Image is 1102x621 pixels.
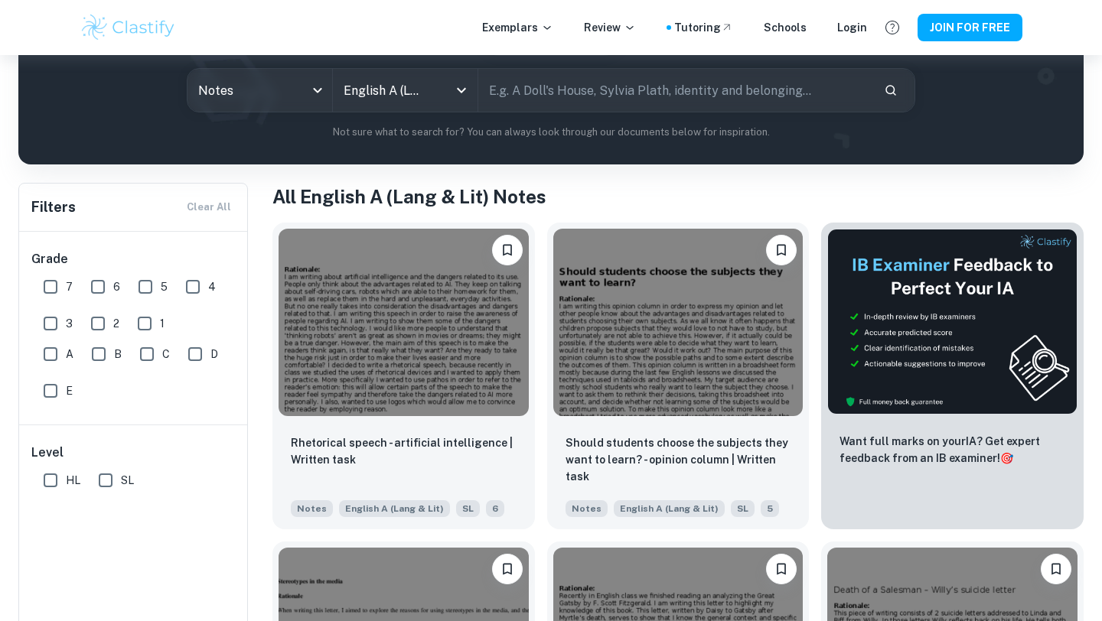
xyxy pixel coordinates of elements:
[566,500,608,517] span: Notes
[761,500,779,517] span: 5
[208,278,216,295] span: 4
[272,183,1084,210] h1: All English A (Lang & Lit) Notes
[456,500,480,517] span: SL
[1041,554,1071,584] button: Please log in to bookmark exemplars
[161,278,168,295] span: 5
[291,500,333,517] span: Notes
[162,346,170,363] span: C
[66,382,73,399] span: E
[584,19,636,36] p: Review
[291,434,517,468] p: Rhetorical speech - artificial intelligence | Written task
[878,77,904,103] button: Search
[731,500,755,517] span: SL
[66,346,73,363] span: A
[31,250,236,268] h6: Grade
[764,19,807,36] a: Schools
[827,229,1078,415] img: Thumbnail
[113,315,119,332] span: 2
[121,472,134,489] span: SL
[187,69,332,112] div: Notes
[66,278,73,295] span: 7
[31,125,1071,140] p: Not sure what to search for? You can always look through our documents below for inspiration.
[451,80,472,101] button: Open
[80,12,177,43] img: Clastify logo
[492,235,523,265] button: Please log in to bookmark exemplars
[614,500,725,517] span: English A (Lang & Lit)
[66,472,80,489] span: HL
[1000,452,1013,464] span: 🎯
[566,434,791,485] p: Should students choose the subjects they want to learn? - opinion column | Written task
[66,315,73,332] span: 3
[31,197,76,218] h6: Filters
[279,229,529,416] img: English A (Lang & Lit) Notes example thumbnail: Rhetorical speech - artificial intellige
[339,500,450,517] span: English A (Lang & Lit)
[879,15,905,41] button: Help and Feedback
[674,19,733,36] a: Tutoring
[210,346,218,363] span: D
[553,229,804,416] img: English A (Lang & Lit) Notes example thumbnail: Should students choose the subjects they
[113,278,120,295] span: 6
[492,554,523,584] button: Please log in to bookmark exemplars
[478,69,872,112] input: E.g. A Doll's House, Sylvia Plath, identity and belonging...
[918,14,1022,41] button: JOIN FOR FREE
[821,223,1084,529] a: ThumbnailWant full marks on yourIA? Get expert feedback from an IB examiner!
[486,500,504,517] span: 6
[766,235,797,265] button: Please log in to bookmark exemplars
[160,315,165,332] span: 1
[114,346,122,363] span: B
[31,444,236,462] h6: Level
[547,223,810,529] a: Please log in to bookmark exemplarsShould students choose the subjects they want to learn? - opin...
[766,554,797,584] button: Please log in to bookmark exemplars
[272,223,535,529] a: Please log in to bookmark exemplarsRhetorical speech - artificial intelligence | Written taskNote...
[837,19,867,36] a: Login
[482,19,553,36] p: Exemplars
[840,433,1065,467] p: Want full marks on your IA ? Get expert feedback from an IB examiner!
